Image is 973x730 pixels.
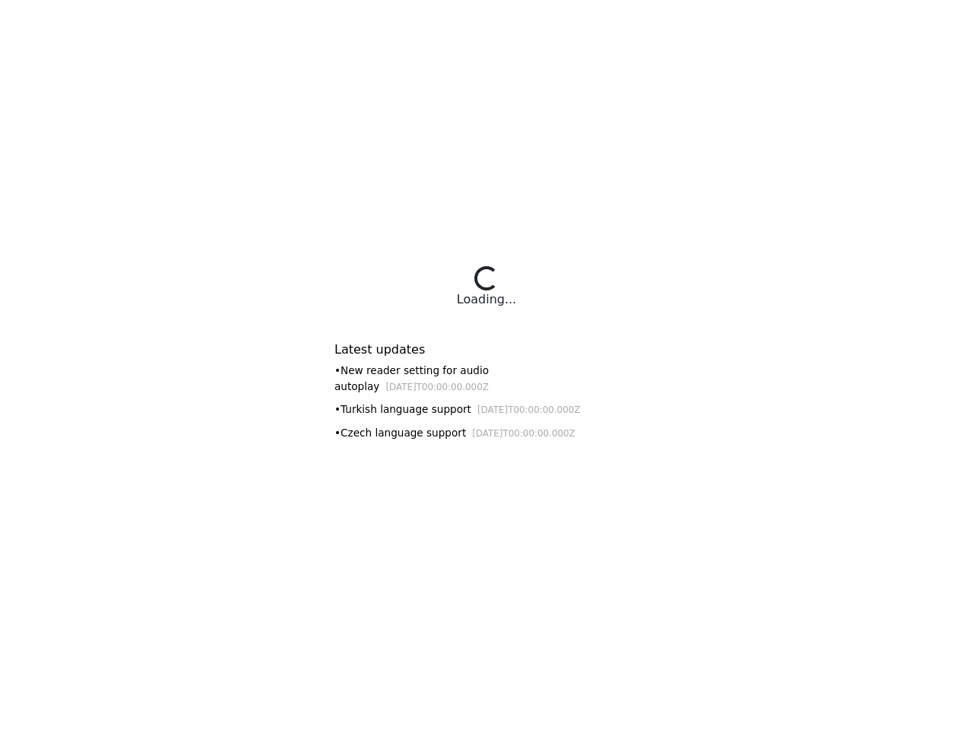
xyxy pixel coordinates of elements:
div: • Turkish language support [334,401,639,417]
div: • New reader setting for audio autoplay [334,363,639,394]
small: [DATE]T00:00:00.000Z [477,405,581,415]
div: Loading... [457,290,516,309]
h6: Latest updates [334,342,639,357]
small: [DATE]T00:00:00.000Z [385,382,489,392]
div: • Czech language support [334,425,639,441]
small: [DATE]T00:00:00.000Z [472,428,575,439]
